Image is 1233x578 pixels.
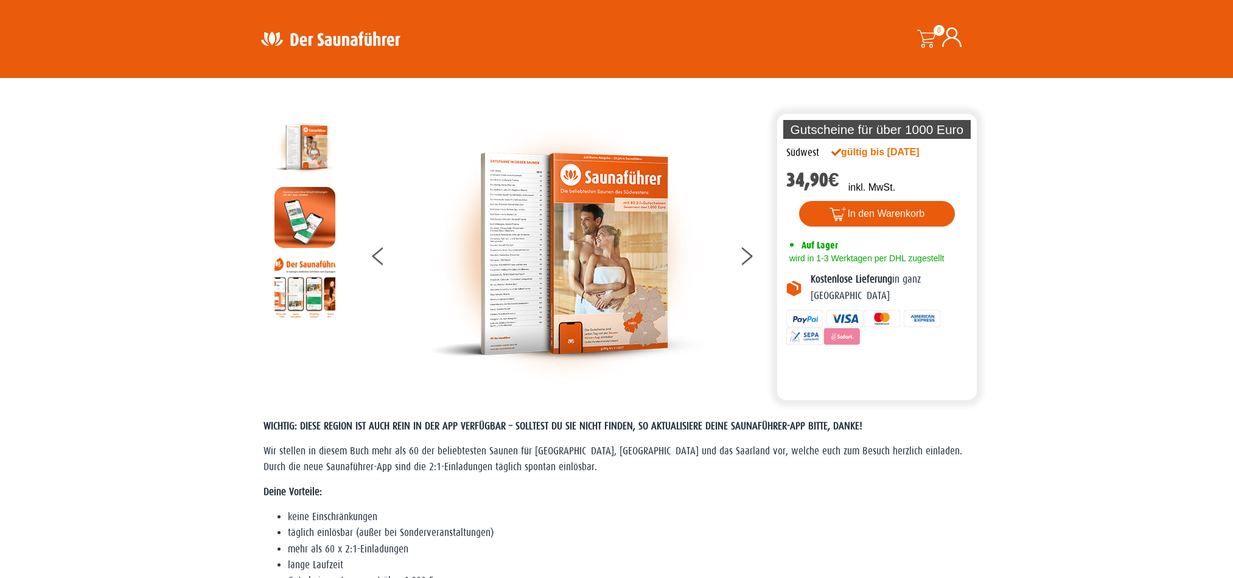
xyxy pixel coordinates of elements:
[811,272,968,304] p: in ganz [GEOGRAPHIC_DATA]
[288,525,969,541] li: täglich einlösbar (außer bei Sonderveranstaltungen)
[802,239,838,251] span: Auf Lager
[848,180,895,195] p: inkl. MwSt.
[288,509,969,525] li: keine Einschränkungen
[430,117,704,391] img: der-saunafuehrer-2025-suedwest
[786,145,819,161] div: Südwest
[288,557,969,573] li: lange Laufzeit
[786,253,944,263] span: wird in 1-3 Werktagen per DHL zugestellt
[264,445,962,473] span: Wir stellen in diesem Buch mehr als 60 der beliebtesten Saunen für [GEOGRAPHIC_DATA], [GEOGRAPHIC...
[831,145,946,160] div: gültig bis [DATE]
[288,541,969,557] li: mehr als 60 x 2:1-Einladungen
[274,187,335,248] img: MOCKUP-iPhone_regional
[934,25,945,36] span: 0
[264,420,862,432] span: WICHTIG: DIESE REGION IST AUCH REIN IN DER APP VERFÜGBAR – SOLLTEST DU SIE NICHT FINDEN, SO AKTUA...
[786,169,839,191] bdi: 34,90
[274,257,335,318] img: Anleitung7tn
[274,117,335,178] img: der-saunafuehrer-2025-suedwest
[828,169,839,191] span: €
[783,120,971,139] p: Gutscheine für über 1000 Euro
[264,486,322,498] strong: Deine Vorteile:
[799,201,955,227] button: In den Warenkorb
[811,273,892,285] b: Kostenlose Lieferung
